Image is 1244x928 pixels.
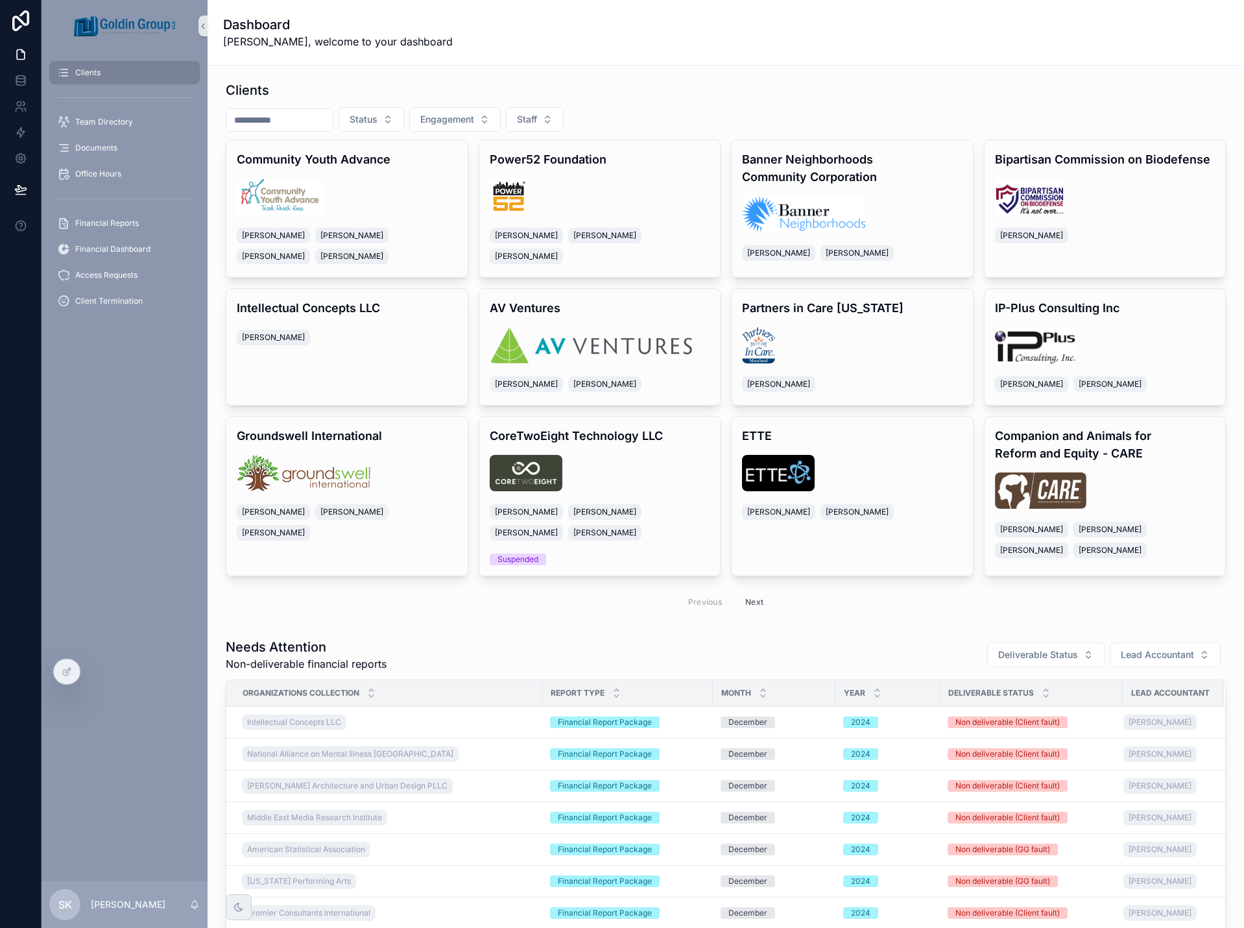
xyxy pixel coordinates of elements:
[728,748,767,760] div: December
[728,907,767,919] div: December
[490,299,710,317] h4: AV Ventures
[495,528,558,538] span: [PERSON_NAME]
[948,716,1115,728] a: Non deliverable (Client fault)
[409,107,501,132] button: Select Button
[75,296,143,306] span: Client Termination
[550,812,705,824] a: Financial Report Package
[1123,810,1197,825] a: [PERSON_NAME]
[1123,714,1197,730] a: [PERSON_NAME]
[742,151,963,186] h4: Banner Neighborhoods Community Corporation
[558,907,652,919] div: Financial Report Package
[42,52,208,330] div: scrollable content
[1129,876,1191,886] span: [PERSON_NAME]
[49,136,200,160] a: Documents
[550,875,705,887] a: Financial Report Package
[1129,749,1191,759] span: [PERSON_NAME]
[49,162,200,186] a: Office Hours
[242,775,534,796] a: [PERSON_NAME] Architecture and Urban Design PLLC
[843,716,932,728] a: 2024
[573,379,636,389] span: [PERSON_NAME]
[91,898,165,911] p: [PERSON_NAME]
[242,905,376,921] a: Premier Consultants International
[1123,839,1208,860] a: [PERSON_NAME]
[75,218,139,228] span: Financial Reports
[742,327,775,363] img: logo.png
[826,248,889,258] span: [PERSON_NAME]
[495,251,558,262] span: [PERSON_NAME]
[490,178,528,215] img: logo.png
[242,332,305,343] span: [PERSON_NAME]
[558,875,652,887] div: Financial Report Package
[226,81,269,99] h1: Clients
[490,151,710,168] h4: Power52 Foundation
[49,212,200,235] a: Financial Reports
[237,151,457,168] h4: Community Youth Advance
[851,875,870,887] div: 2024
[742,196,865,232] img: logo.png
[75,67,101,78] span: Clients
[728,844,767,855] div: December
[226,288,468,406] a: Intellectual Concepts LLC[PERSON_NAME]
[948,875,1115,887] a: Non deliverable (GG fault)
[1129,717,1191,727] span: [PERSON_NAME]
[1129,908,1191,918] span: [PERSON_NAME]
[242,712,534,733] a: Intellectual Concepts LLC
[1079,379,1142,389] span: [PERSON_NAME]
[550,716,705,728] a: Financial Report Package
[955,748,1060,760] div: Non deliverable (Client fault)
[490,327,693,363] img: logo.png
[247,876,351,886] span: [US_STATE] Performing Arts
[242,807,534,828] a: Middle East Media Research Institute
[420,113,474,126] span: Engagement
[573,230,636,241] span: [PERSON_NAME]
[1129,781,1191,791] span: [PERSON_NAME]
[49,289,200,313] a: Client Termination
[747,248,810,258] span: [PERSON_NAME]
[74,16,175,36] img: App logo
[984,288,1226,406] a: IP-Plus Consulting Inclogo.jpg[PERSON_NAME][PERSON_NAME]
[851,780,870,792] div: 2024
[843,844,932,855] a: 2024
[1079,524,1142,535] span: [PERSON_NAME]
[75,143,117,153] span: Documents
[242,810,387,825] a: Middle East Media Research Institute
[490,455,563,491] img: logo.jpg
[242,251,305,262] span: [PERSON_NAME]
[247,908,370,918] span: Premier Consultants International
[998,648,1078,661] span: Deliverable Status
[731,140,974,278] a: Banner Neighborhoods Community Corporationlogo.png[PERSON_NAME][PERSON_NAME]
[948,907,1115,919] a: Non deliverable (Client fault)
[728,812,767,824] div: December
[495,507,558,517] span: [PERSON_NAME]
[75,117,133,127] span: Team Directory
[1121,648,1194,661] span: Lead Accountant
[955,780,1060,792] div: Non deliverable (Client fault)
[742,455,815,491] img: logo.png
[497,554,538,565] div: Suspended
[242,873,356,889] a: [US_STATE] Performing Arts
[237,455,370,491] img: logo.png
[984,416,1226,576] a: Companion and Animals for Reform and Equity - CARElogo.png[PERSON_NAME][PERSON_NAME][PERSON_NAME]...
[728,716,767,728] div: December
[49,263,200,287] a: Access Requests
[721,748,828,760] a: December
[995,472,1086,509] img: logo.png
[721,716,828,728] a: December
[558,780,652,792] div: Financial Report Package
[948,688,1034,698] span: Deliverable Status
[851,748,870,760] div: 2024
[721,844,828,855] a: December
[242,746,459,762] a: National Alliance on Mental Illness [GEOGRAPHIC_DATA]
[517,113,537,126] span: Staff
[851,716,870,728] div: 2024
[242,842,370,857] a: American Statistical Association
[226,656,387,672] span: Non-deliverable financial reports
[742,299,963,317] h4: Partners in Care [US_STATE]
[223,16,453,34] h1: Dashboard
[995,327,1075,363] img: logo.jpg
[339,107,404,132] button: Select Button
[1123,775,1208,796] a: [PERSON_NAME]
[75,244,150,254] span: Financial Dashboard
[242,528,305,538] span: [PERSON_NAME]
[851,844,870,855] div: 2024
